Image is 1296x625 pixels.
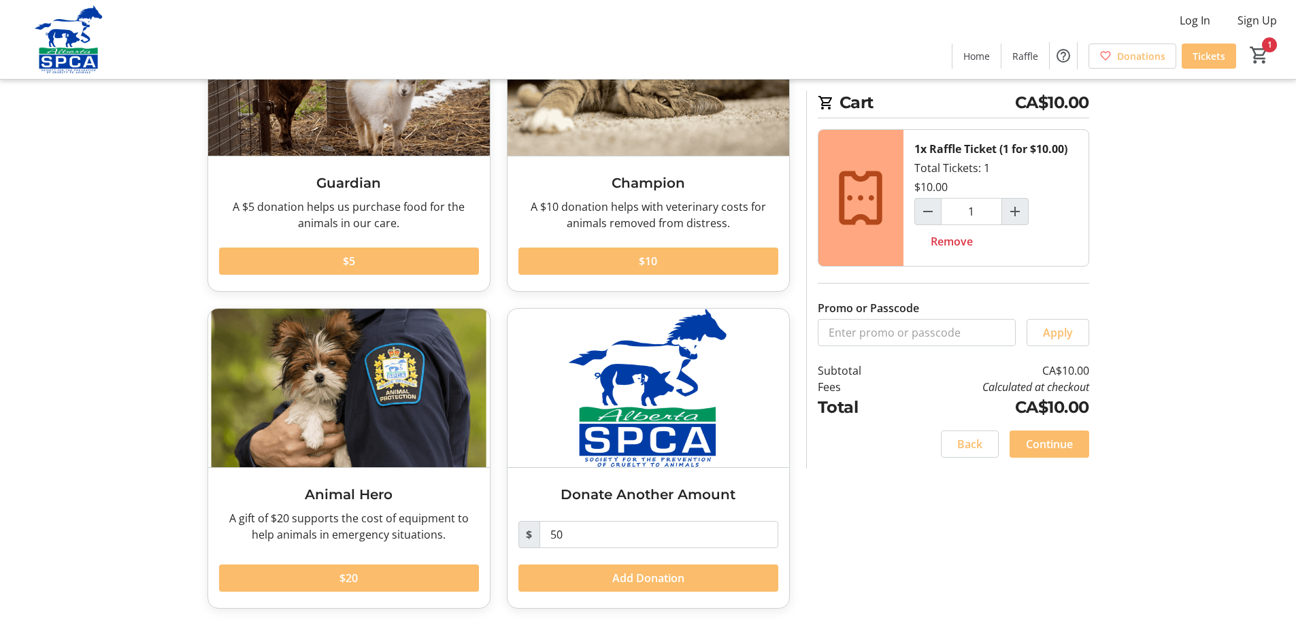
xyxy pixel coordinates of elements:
a: Home [952,44,1001,69]
div: Total Tickets: 1 [903,130,1089,266]
h3: Donate Another Amount [518,484,778,505]
span: $20 [339,570,358,586]
span: Tickets [1193,49,1225,63]
button: Remove [914,228,989,255]
span: $10 [639,253,657,269]
span: Donations [1117,49,1165,63]
h3: Guardian [219,173,479,193]
span: Home [963,49,990,63]
span: Remove [931,233,973,250]
td: CA$10.00 [896,362,1089,379]
button: Log In [1169,10,1221,31]
div: A $10 donation helps with veterinary costs for animals removed from distress. [518,199,778,231]
td: Total [818,395,897,420]
img: Alberta SPCA's Logo [8,5,129,73]
button: $10 [518,248,778,275]
a: Donations [1089,44,1176,69]
td: Fees [818,379,897,395]
span: Continue [1026,436,1073,452]
button: Back [941,430,999,458]
button: Help [1050,42,1077,69]
span: Add Donation [612,570,684,586]
span: Apply [1043,324,1073,341]
div: 1x Raffle Ticket (1 for $10.00) [914,141,1067,157]
input: Enter promo or passcode [818,319,1016,346]
button: $5 [219,248,479,275]
div: $10.00 [914,179,948,195]
span: Sign Up [1237,12,1277,29]
a: Tickets [1182,44,1236,69]
td: Subtotal [818,362,897,379]
label: Promo or Passcode [818,300,919,316]
button: Cart [1247,43,1272,67]
td: CA$10.00 [896,395,1089,420]
div: A $5 donation helps us purchase food for the animals in our care. [219,199,479,231]
button: Sign Up [1227,10,1288,31]
input: Donation Amount [539,521,778,548]
input: Raffle Ticket (1 for $10.00) Quantity [941,198,1002,225]
h3: Animal Hero [219,484,479,505]
img: Donate Another Amount [508,309,789,467]
h2: Cart [818,90,1089,118]
span: Log In [1180,12,1210,29]
h3: Champion [518,173,778,193]
td: Calculated at checkout [896,379,1089,395]
span: CA$10.00 [1015,90,1089,115]
a: Raffle [1001,44,1049,69]
button: Increment by one [1002,199,1028,224]
img: Animal Hero [208,309,490,467]
button: Apply [1027,319,1089,346]
div: A gift of $20 supports the cost of equipment to help animals in emergency situations. [219,510,479,543]
button: Add Donation [518,564,778,592]
span: $5 [343,253,355,269]
button: $20 [219,564,479,592]
span: $ [518,521,540,548]
span: Raffle [1012,49,1038,63]
span: Back [957,436,982,452]
button: Decrement by one [915,199,941,224]
button: Continue [1010,430,1089,458]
